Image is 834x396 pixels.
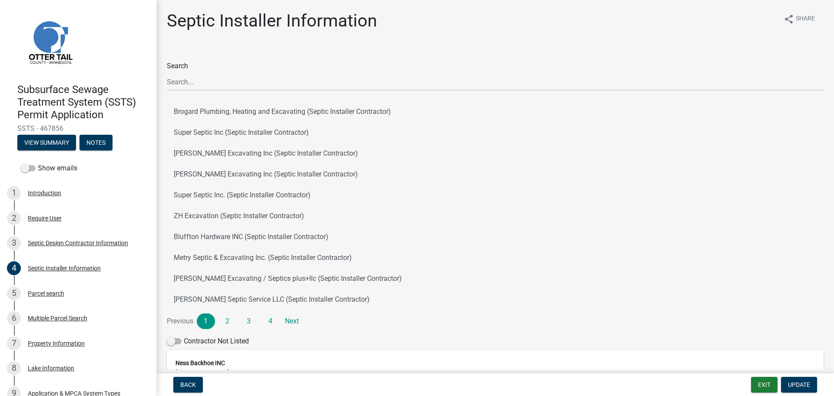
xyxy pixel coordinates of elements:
[167,122,824,143] button: Super Septic Inc (Septic Installer Contractor)
[17,135,76,150] button: View Summary
[28,365,74,371] div: Lake Information
[7,186,21,200] div: 1
[788,381,810,388] span: Update
[777,10,822,27] button: shareShare
[167,289,824,310] button: [PERSON_NAME] Septic Service LLC (Septic Installer Contractor)
[79,135,113,150] button: Notes
[28,265,101,271] div: Septic Installer Information
[7,286,21,300] div: 5
[28,290,64,296] div: Parcel search
[796,14,815,24] span: Share
[167,73,824,91] input: Search...
[218,313,237,329] a: 2
[21,163,77,173] label: Show emails
[17,83,149,121] h4: Subsurface Sewage Treatment System (SSTS) Permit Application
[167,101,824,122] button: Brogard Plumbing, Heating and Excavating (Septic Installer Contractor)
[17,124,139,133] span: SSTS - 467856
[7,236,21,250] div: 3
[167,164,824,185] button: [PERSON_NAME] Excavating Inc (Septic Installer Contractor)
[167,226,824,247] button: Bluffton Hardware INC (Septic Installer Contractor)
[167,247,824,268] button: Metry Septic & Excavating Inc. (Septic Installer Contractor)
[167,143,824,164] button: [PERSON_NAME] Excavating Inc (Septic Installer Contractor)
[261,313,280,329] a: 4
[7,311,21,325] div: 6
[283,313,301,329] a: Next
[28,190,61,196] div: Introduction
[175,359,225,366] strong: Ness Backhoe INC
[167,10,377,31] h1: Septic Installer Information
[7,211,21,225] div: 2
[180,381,196,388] span: Back
[28,315,87,321] div: Multiple Parcel Search
[240,313,258,329] a: 3
[167,336,249,346] label: Contractor Not Listed
[17,9,83,74] img: Otter Tail County, Minnesota
[197,313,215,329] a: 1
[784,14,794,24] i: share
[28,340,85,346] div: Property Information
[28,240,128,246] div: Septic Design Contractor Information
[7,361,21,375] div: 8
[79,140,113,147] wm-modal-confirm: Notes
[17,140,76,147] wm-modal-confirm: Summary
[7,261,21,275] div: 4
[28,215,62,221] div: Require User
[167,63,188,70] label: Search
[167,313,824,329] nav: Page navigation
[167,206,824,226] button: ZH Excavation (Septic Installer Contractor)
[781,377,817,393] button: Update
[173,377,203,393] button: Back
[167,268,824,289] button: [PERSON_NAME] Excavating / Septics plus+llc (Septic Installer Contractor)
[7,336,21,350] div: 7
[751,377,778,393] button: Exit
[167,185,824,206] button: Super Septic Inc. (Septic Installer Contractor)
